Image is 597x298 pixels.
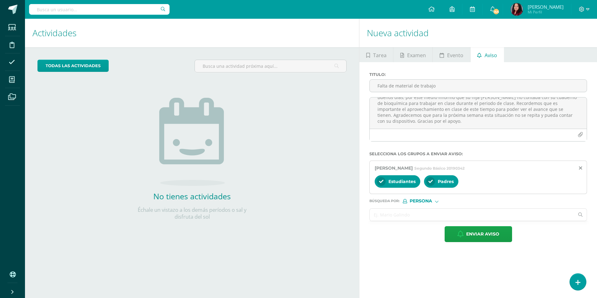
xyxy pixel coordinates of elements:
[414,166,465,171] span: Segundo Básico 20190342
[369,151,587,156] label: Selecciona los grupos a enviar aviso :
[359,47,393,62] a: Tarea
[159,98,225,186] img: no_activities.png
[393,47,432,62] a: Examen
[29,4,170,15] input: Busca un usuario...
[511,3,523,16] img: d1a1e1938b2129473632f39149ad8a41.png
[370,97,587,129] textarea: Buenos días, por este medio informo que su hija [PERSON_NAME] no contaba con su cuaderno de bioqu...
[493,8,500,15] span: 144
[130,206,254,220] p: Échale un vistazo a los demás períodos o sal y disfruta del sol
[367,19,590,47] h1: Nueva actividad
[370,80,587,92] input: Titulo
[410,199,432,203] span: Persona
[485,48,497,63] span: Aviso
[445,226,512,242] button: Enviar aviso
[438,179,454,184] span: Padres
[447,48,463,63] span: Evento
[369,72,587,77] label: Titulo :
[407,48,426,63] span: Examen
[388,179,416,184] span: Estudiantes
[370,209,574,221] input: Ej. Mario Galindo
[471,47,504,62] a: Aviso
[403,199,450,203] div: [object Object]
[466,226,499,242] span: Enviar aviso
[195,60,346,72] input: Busca una actividad próxima aquí...
[32,19,352,47] h1: Actividades
[130,191,254,201] h2: No tienes actividades
[433,47,470,62] a: Evento
[375,165,413,171] span: [PERSON_NAME]
[37,60,109,72] a: todas las Actividades
[528,9,564,15] span: Mi Perfil
[528,4,564,10] span: [PERSON_NAME]
[369,199,400,203] span: Búsqueda por :
[373,48,387,63] span: Tarea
